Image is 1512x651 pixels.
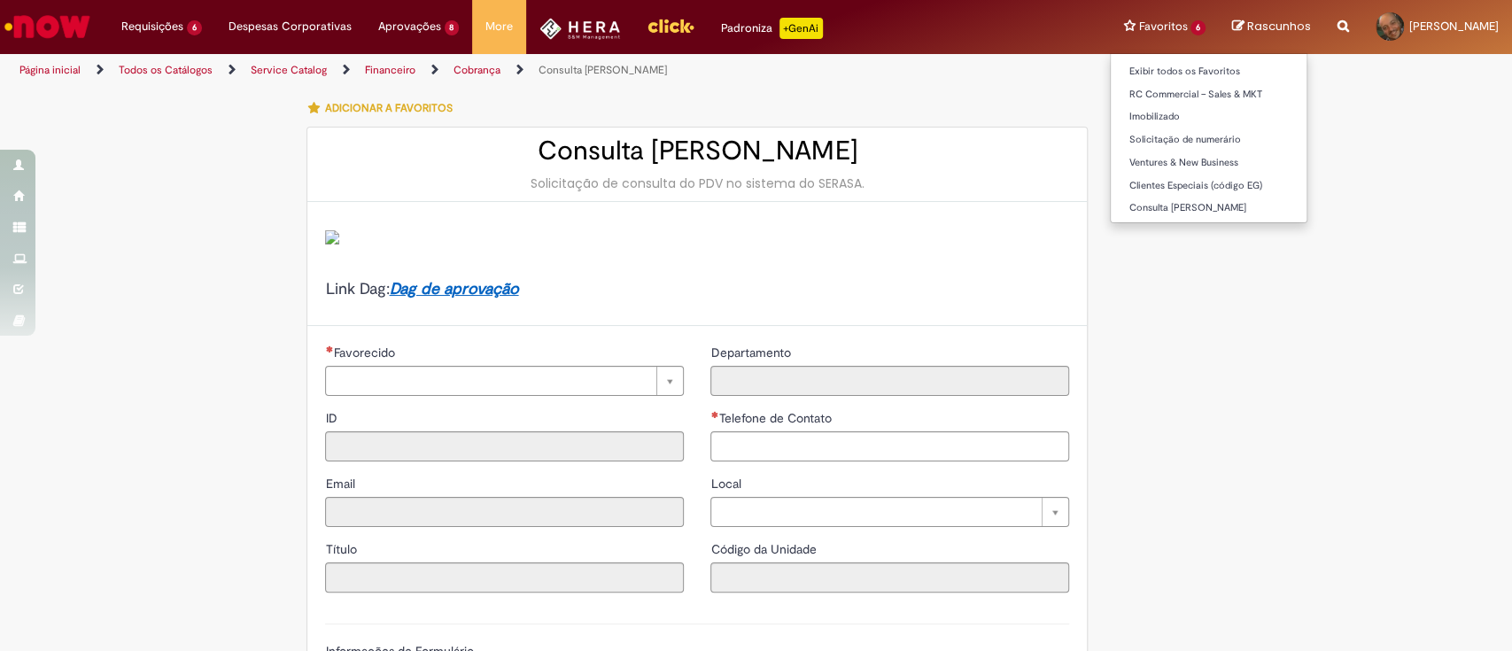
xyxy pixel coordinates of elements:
[710,366,1069,396] input: Departamento
[325,410,340,426] span: Somente leitura - ID
[779,18,823,39] p: +GenAi
[647,12,694,39] img: click_logo_yellow_360x200.png
[710,541,819,557] span: Somente leitura - Código da Unidade
[325,541,360,557] span: Somente leitura - Título
[19,63,81,77] a: Página inicial
[365,63,415,77] a: Financeiro
[710,411,718,418] span: Obrigatório Preenchido
[2,9,93,44] img: ServiceNow
[1247,18,1311,35] span: Rascunhos
[325,540,360,558] label: Somente leitura - Título
[187,20,202,35] span: 6
[1111,85,1307,105] a: RC Commercial – Sales & MKT
[325,431,684,461] input: ID
[333,345,398,360] span: Necessários - Favorecido
[539,63,667,77] a: Consulta [PERSON_NAME]
[13,54,995,87] ul: Trilhas de página
[1111,62,1307,81] a: Exibir todos os Favoritos
[710,497,1069,527] a: Limpar campo Local
[710,431,1069,461] input: Telefone de Contato
[1409,19,1499,34] span: [PERSON_NAME]
[454,63,500,77] a: Cobrança
[378,18,441,35] span: Aprovações
[1111,153,1307,173] a: Ventures & New Business
[1190,20,1206,35] span: 6
[325,476,358,492] span: Somente leitura - Email
[325,497,684,527] input: Email
[1110,53,1307,223] ul: Favoritos
[1232,19,1311,35] a: Rascunhos
[710,540,819,558] label: Somente leitura - Código da Unidade
[1111,176,1307,196] a: Clientes Especiais (código EG)
[229,18,352,35] span: Despesas Corporativas
[718,410,834,426] span: Telefone de Contato
[325,366,684,396] a: Limpar campo Favorecido
[1111,107,1307,127] a: Imobilizado
[325,345,333,353] span: Necessários
[121,18,183,35] span: Requisições
[710,345,794,360] span: Somente leitura - Departamento
[325,136,1069,166] h2: Consulta [PERSON_NAME]
[445,20,460,35] span: 8
[1111,130,1307,150] a: Solicitação de numerário
[485,18,513,35] span: More
[710,562,1069,593] input: Código da Unidade
[1138,18,1187,35] span: Favoritos
[119,63,213,77] a: Todos os Catálogos
[325,562,684,593] input: Título
[251,63,327,77] a: Service Catalog
[389,279,518,299] a: Dag de aprovação
[325,409,340,427] label: Somente leitura - ID
[710,344,794,361] label: Somente leitura - Departamento
[721,18,823,39] div: Padroniza
[325,174,1069,192] div: Solicitação de consulta do PDV no sistema do SERASA.
[324,101,452,115] span: Adicionar a Favoritos
[306,89,461,127] button: Adicionar a Favoritos
[710,476,744,492] span: Local
[325,230,339,244] img: sys_attachment.do
[325,475,358,492] label: Somente leitura - Email
[325,281,1069,298] h4: Link Dag:
[539,18,620,40] img: HeraLogo.png
[1111,198,1307,218] a: Consulta [PERSON_NAME]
